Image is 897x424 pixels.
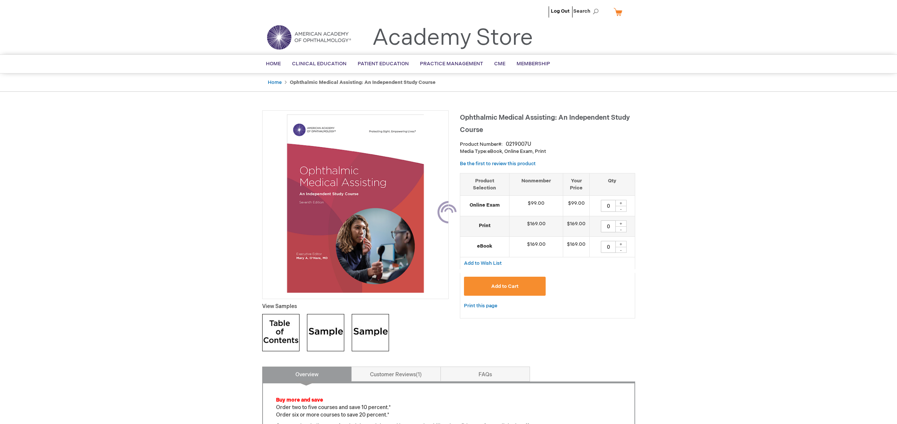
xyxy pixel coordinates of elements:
a: Academy Store [372,25,533,51]
div: - [615,226,627,232]
input: Qty [601,220,616,232]
p: Order two to five courses and save 10 percent.* Order six or more courses to save 20 percent.* [276,396,621,419]
a: Add to Wish List [464,260,502,266]
div: - [615,247,627,253]
a: Print this page [464,301,497,311]
input: Qty [601,200,616,212]
th: Product Selection [460,173,509,195]
th: Nonmember [509,173,563,195]
div: + [615,241,627,247]
a: Log Out [551,8,570,14]
img: Ophthalmic Medical Assisting: An Independent Study Course [266,114,445,293]
strong: Print [464,222,506,229]
strong: Ophthalmic Medical Assisting: An Independent Study Course [290,79,436,85]
a: Overview [262,367,352,381]
td: $169.00 [509,237,563,257]
span: Home [266,61,281,67]
img: Click to view [352,314,389,351]
strong: Product Number [460,141,503,147]
a: FAQs [440,367,530,381]
td: $99.00 [509,196,563,216]
strong: eBook [464,243,506,250]
strong: Media Type: [460,148,487,154]
input: Qty [601,241,616,253]
span: Search [573,4,602,19]
td: $99.00 [563,196,590,216]
div: 0219007U [506,141,531,148]
span: 1 [416,371,422,378]
a: Home [268,79,282,85]
a: Customer Reviews1 [351,367,441,381]
p: View Samples [262,303,449,310]
img: Click to view [307,314,344,351]
td: $169.00 [563,216,590,237]
a: Be the first to review this product [460,161,536,167]
span: Membership [517,61,550,67]
div: + [615,220,627,227]
td: $169.00 [509,216,563,237]
div: + [615,200,627,206]
span: Ophthalmic Medical Assisting: An Independent Study Course [460,114,630,134]
p: eBook, Online Exam, Print [460,148,635,155]
th: Your Price [563,173,590,195]
font: Buy more and save [276,397,323,403]
img: Click to view [262,314,299,351]
span: Clinical Education [292,61,346,67]
span: Practice Management [420,61,483,67]
strong: Online Exam [464,202,506,209]
span: Add to Cart [491,283,518,289]
td: $169.00 [563,237,590,257]
span: CME [494,61,505,67]
th: Qty [590,173,635,195]
button: Add to Cart [464,277,546,296]
span: Patient Education [358,61,409,67]
div: - [615,206,627,212]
